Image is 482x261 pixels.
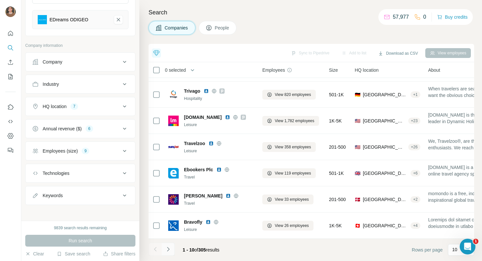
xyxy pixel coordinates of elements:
button: Buy credits [437,12,468,22]
span: 305 [198,247,206,252]
button: Annual revenue ($)6 [26,121,135,137]
img: Avatar [5,7,16,17]
span: View 119 employees [275,170,311,176]
span: 501-1K [329,170,344,177]
span: Employees [262,67,285,73]
div: Industry [43,81,59,87]
p: 57,977 [393,13,409,21]
img: LinkedIn logo [209,141,214,146]
span: [GEOGRAPHIC_DATA], [US_STATE] [363,118,406,124]
button: Industry [26,76,135,92]
span: Ebookers Plc [184,166,213,173]
span: Bravofly [184,219,202,225]
span: 🇺🇸 [355,118,360,124]
div: 7 [70,103,78,109]
span: Companies [165,25,189,31]
button: My lists [5,71,16,83]
button: Keywords [26,188,135,203]
div: Technologies [43,170,70,177]
div: + 2 [411,196,420,202]
button: View 119 employees [262,168,316,178]
div: Keywords [43,192,63,199]
div: Annual revenue ($) [43,125,82,132]
span: [GEOGRAPHIC_DATA], [GEOGRAPHIC_DATA] [363,222,408,229]
button: Dashboard [5,130,16,142]
span: Size [329,67,338,73]
button: Download as CSV [373,48,422,58]
div: Travel [184,174,255,180]
button: Clear [25,251,44,257]
div: Travel [184,200,255,206]
img: Logo of Bravofly [168,220,179,231]
span: [GEOGRAPHIC_DATA], [GEOGRAPHIC_DATA] [363,91,408,98]
span: 1 [473,239,478,244]
span: [GEOGRAPHIC_DATA], [GEOGRAPHIC_DATA]|[GEOGRAPHIC_DATA] [363,196,408,203]
span: 0 selected [165,67,186,73]
span: View 820 employees [275,92,311,98]
div: + 1 [411,92,420,98]
button: Feedback [5,144,16,156]
span: of [194,247,198,252]
button: Navigate to next page [162,243,175,256]
button: Enrich CSV [5,56,16,68]
span: View 1,782 employees [275,118,314,124]
span: 🇨🇭 [355,222,360,229]
span: View 26 employees [275,223,309,229]
span: [GEOGRAPHIC_DATA], [GEOGRAPHIC_DATA], [GEOGRAPHIC_DATA] [363,170,408,177]
div: + 23 [408,118,420,124]
span: Travelzoo [184,140,205,147]
button: Technologies [26,165,135,181]
div: 9839 search results remaining [54,225,107,231]
img: Logo of Trivago [168,89,179,100]
img: LinkedIn logo [204,88,209,94]
span: 🇺🇸 [355,144,360,150]
button: View 820 employees [262,90,316,100]
span: 1 - 10 [183,247,194,252]
span: 🇬🇧 [355,170,360,177]
span: 1K-5K [329,118,342,124]
button: Company [26,54,135,70]
span: 201-500 [329,196,346,203]
span: [DOMAIN_NAME] [184,114,222,121]
img: Logo of Ebookers Plc [168,168,179,178]
div: Employees (size) [43,148,78,154]
div: Leisure [184,122,255,128]
div: HQ location [43,103,67,110]
button: View 33 employees [262,195,313,204]
span: About [428,67,440,73]
span: View 33 employees [275,196,309,202]
span: [PERSON_NAME] [184,193,222,199]
span: results [183,247,219,252]
span: HQ location [355,67,379,73]
p: 10 [452,246,457,253]
iframe: Intercom live chat [460,239,475,254]
div: + 26 [408,144,420,150]
div: EDreams ODIGEO [50,16,88,23]
span: 🇩🇰 [355,196,360,203]
img: LinkedIn logo [216,167,222,172]
div: + 4 [411,223,420,229]
img: EDreams ODIGEO-logo [38,15,47,24]
img: LinkedIn logo [226,193,231,198]
button: Search [5,42,16,54]
div: + 6 [411,170,420,176]
span: 201-500 [329,144,346,150]
span: 1K-5K [329,222,342,229]
h4: Search [149,8,474,17]
button: EDreams ODIGEO-remove-button [114,15,123,24]
button: View 26 employees [262,221,313,231]
button: Quick start [5,28,16,39]
span: Rows per page [412,247,443,253]
button: Employees (size)9 [26,143,135,159]
div: Leisure [184,148,255,154]
div: Hospitality [184,96,255,102]
button: HQ location7 [26,99,135,114]
button: View 1,782 employees [262,116,319,126]
span: View 358 employees [275,144,311,150]
img: Logo of lastminute.com [168,116,179,126]
p: Company information [25,43,135,48]
img: Logo of Momondo [168,194,179,205]
span: 501-1K [329,91,344,98]
span: Trivago [184,88,200,94]
img: Logo of Travelzoo [168,142,179,152]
